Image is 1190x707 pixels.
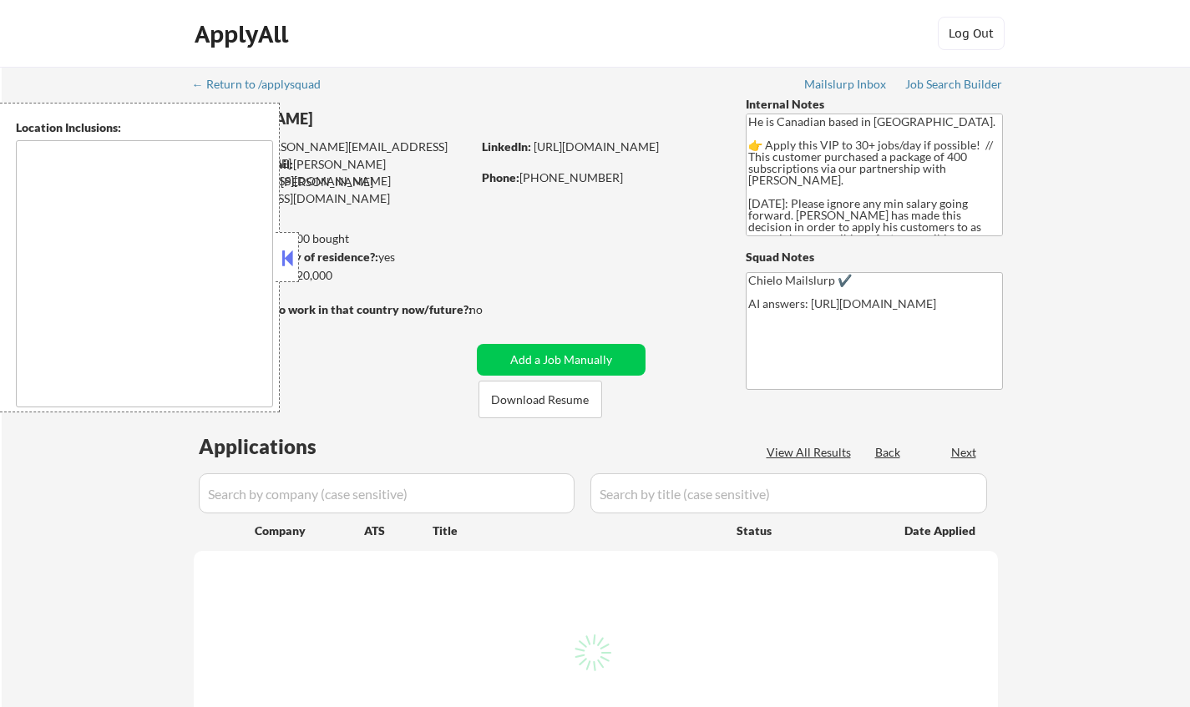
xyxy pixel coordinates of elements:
div: 277 sent / 400 bought [193,230,471,247]
div: View All Results [767,444,856,461]
strong: LinkedIn: [482,139,531,154]
input: Search by title (case sensitive) [590,473,987,513]
div: Status [737,515,880,545]
div: yes [193,249,466,265]
a: [URL][DOMAIN_NAME] [534,139,659,154]
div: Next [951,444,978,461]
div: Location Inclusions: [16,119,273,136]
div: [PERSON_NAME][EMAIL_ADDRESS][DOMAIN_NAME] [195,156,471,189]
div: [PHONE_NUMBER] [482,169,718,186]
button: Download Resume [479,381,602,418]
div: Applications [199,437,364,457]
input: Search by company (case sensitive) [199,473,575,513]
div: Squad Notes [746,249,1003,265]
a: ← Return to /applysquad [192,78,337,94]
div: ATS [364,523,433,539]
strong: Will need Visa to work in that country now/future?: [194,302,472,316]
div: $120,000 [193,267,471,284]
div: ← Return to /applysquad [192,78,337,90]
div: Internal Notes [746,96,1003,113]
div: Job Search Builder [905,78,1003,90]
div: [PERSON_NAME] [194,109,537,129]
button: Log Out [938,17,1005,50]
strong: Phone: [482,170,519,184]
div: Title [433,523,721,539]
div: Date Applied [904,523,978,539]
a: Mailslurp Inbox [804,78,888,94]
div: Mailslurp Inbox [804,78,888,90]
button: Add a Job Manually [477,344,646,376]
div: ApplyAll [195,20,293,48]
div: Company [255,523,364,539]
div: Back [875,444,902,461]
div: [PERSON_NAME][EMAIL_ADDRESS][DOMAIN_NAME] [195,139,471,171]
div: no [469,301,517,318]
div: [PERSON_NAME][EMAIL_ADDRESS][DOMAIN_NAME] [194,174,471,206]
